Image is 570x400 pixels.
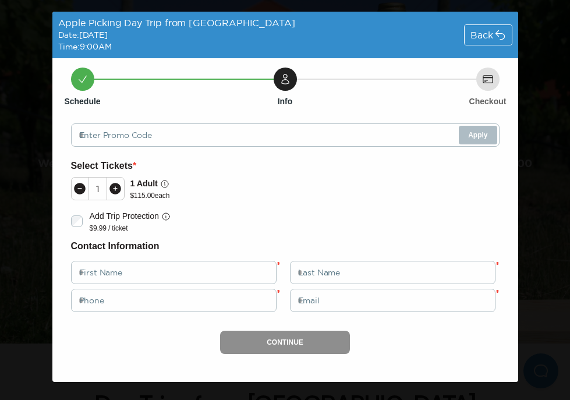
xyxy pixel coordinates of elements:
[58,30,108,40] span: Date: [DATE]
[469,95,507,107] h6: Checkout
[89,184,107,193] div: 1
[90,224,171,233] p: $9.99 / ticket
[64,95,100,107] h6: Schedule
[470,30,493,40] span: Back
[58,17,296,28] span: Apple Picking Day Trip from [GEOGRAPHIC_DATA]
[130,177,158,190] p: 1 Adult
[90,210,159,223] p: Add Trip Protection
[130,191,170,200] p: $ 115.00 each
[58,42,112,51] span: Time: 9:00AM
[71,158,500,174] h6: Select Tickets
[278,95,293,107] h6: Info
[71,239,500,254] h6: Contact Information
